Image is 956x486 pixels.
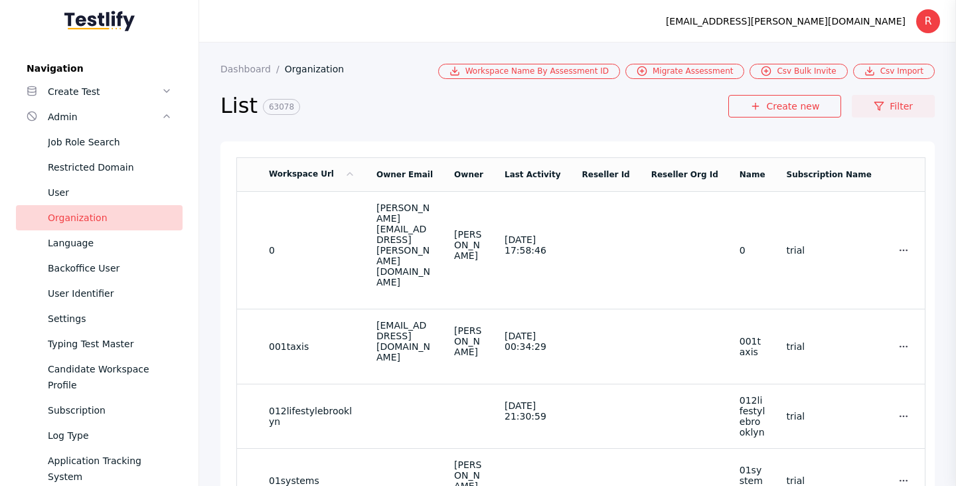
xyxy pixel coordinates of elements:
div: [PERSON_NAME] [454,229,483,261]
div: [DATE] 00:34:29 [505,331,561,352]
a: Typing Test Master [16,331,183,357]
a: Language [16,230,183,256]
a: Dashboard [220,64,285,74]
img: Testlify - Backoffice [64,11,135,31]
div: [DATE] 17:58:46 [505,234,561,256]
div: Application Tracking System [48,453,172,485]
div: Restricted Domain [48,159,172,175]
a: Migrate Assessment [625,64,744,79]
h2: List [220,92,728,120]
div: [PERSON_NAME] [454,325,483,357]
div: Create Test [48,84,161,100]
label: Navigation [16,63,183,74]
section: 0 [269,245,355,256]
a: User [16,180,183,205]
a: Subscription [16,398,183,423]
section: 001taxis [269,341,355,352]
a: Workspace Url [269,169,355,179]
div: Job Role Search [48,134,172,150]
a: Reseller Id [582,170,630,179]
div: [PERSON_NAME][EMAIL_ADDRESS][PERSON_NAME][DOMAIN_NAME] [376,202,433,287]
section: trial [787,245,872,256]
section: 01systems [269,475,355,486]
div: Log Type [48,428,172,444]
div: [EMAIL_ADDRESS][PERSON_NAME][DOMAIN_NAME] [666,13,906,29]
a: User Identifier [16,281,183,306]
div: User [48,185,172,201]
a: Workspace Name By Assessment ID [438,64,620,79]
div: Language [48,235,172,251]
a: Csv Import [853,64,935,79]
div: [DATE] 21:30:59 [505,400,561,422]
td: Owner Email [366,157,443,191]
section: trial [787,475,872,486]
section: 012lifestylebrooklyn [740,395,765,438]
a: Settings [16,306,183,331]
a: Create new [728,95,841,118]
a: Log Type [16,423,183,448]
a: Filter [852,95,935,118]
td: Owner [443,157,494,191]
div: User Identifier [48,285,172,301]
div: Admin [48,109,161,125]
a: Organization [16,205,183,230]
div: Candidate Workspace Profile [48,361,172,393]
a: Candidate Workspace Profile [16,357,183,398]
a: Name [740,170,765,179]
a: Restricted Domain [16,155,183,180]
div: [EMAIL_ADDRESS][DOMAIN_NAME] [376,320,433,363]
div: Backoffice User [48,260,172,276]
a: Reseller Org Id [651,170,718,179]
td: Last Activity [494,157,572,191]
div: Organization [48,210,172,226]
section: trial [787,341,872,352]
a: Csv Bulk Invite [750,64,847,79]
div: Subscription [48,402,172,418]
section: 001taxis [740,336,765,357]
a: Backoffice User [16,256,183,281]
div: Typing Test Master [48,336,172,352]
a: Organization [285,64,355,74]
section: 0 [740,245,765,256]
section: trial [787,411,872,422]
span: 63078 [263,99,300,115]
div: R [916,9,940,33]
div: Settings [48,311,172,327]
a: Job Role Search [16,129,183,155]
section: 012lifestylebrooklyn [269,406,355,427]
a: Subscription Name [787,170,872,179]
